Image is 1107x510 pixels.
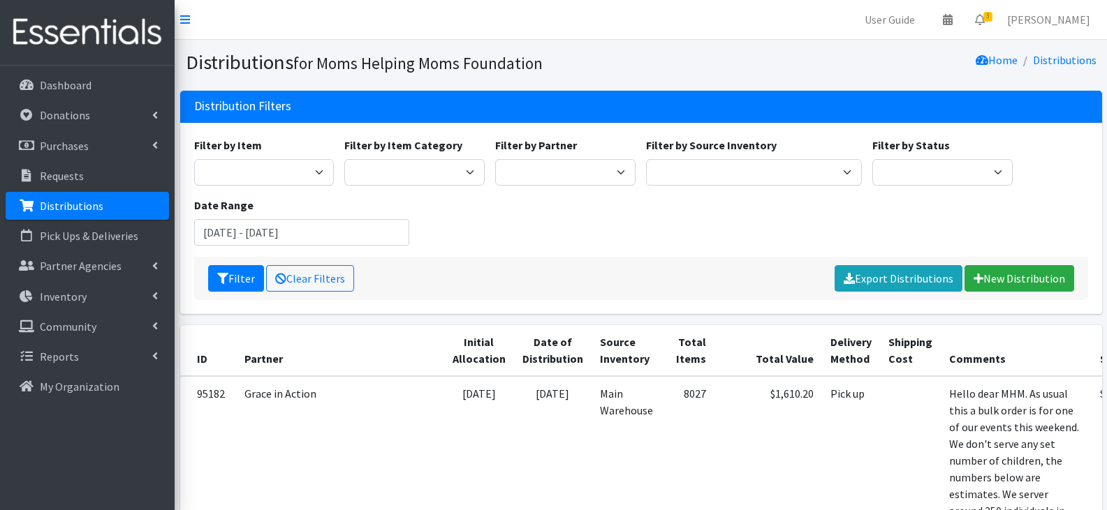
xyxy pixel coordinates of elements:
a: Distributions [6,192,169,220]
a: Dashboard [6,71,169,99]
small: for Moms Helping Moms Foundation [293,53,543,73]
p: Pick Ups & Deliveries [40,229,138,243]
label: Filter by Partner [495,137,577,153]
p: Purchases [40,139,89,153]
a: Distributions [1033,53,1097,67]
a: User Guide [853,6,926,33]
img: HumanEssentials [6,9,169,56]
th: Partner [236,325,444,376]
label: Filter by Item Category [344,137,462,153]
p: Reports [40,350,79,363]
p: Donations [40,108,90,122]
a: Partner Agencies [6,252,169,280]
a: Reports [6,343,169,370]
a: Community [6,313,169,340]
label: Filter by Status [872,137,950,153]
span: 3 [983,12,992,22]
a: Export Distributions [835,265,962,292]
a: Donations [6,101,169,129]
a: My Organization [6,373,169,400]
a: 3 [964,6,996,33]
h3: Distribution Filters [194,99,291,114]
th: ID [180,325,236,376]
label: Filter by Item [194,137,262,153]
th: Shipping Cost [880,325,941,376]
p: My Organization [40,380,119,393]
p: Partner Agencies [40,259,122,273]
a: Clear Filters [266,265,354,292]
th: Initial Allocation [444,325,514,376]
a: Requests [6,162,169,190]
a: Pick Ups & Deliveries [6,222,169,250]
p: Distributions [40,199,103,213]
label: Filter by Source Inventory [646,137,777,153]
th: Comments [941,325,1092,376]
th: Total Value [714,325,822,376]
a: New Distribution [965,265,1074,292]
th: Date of Distribution [514,325,592,376]
input: January 1, 2011 - December 31, 2011 [194,219,410,246]
th: Source Inventory [592,325,661,376]
label: Date Range [194,197,254,213]
a: Inventory [6,283,169,310]
p: Community [40,320,96,333]
button: Filter [208,265,264,292]
p: Requests [40,169,84,183]
th: Delivery Method [822,325,880,376]
a: Home [976,53,1018,67]
th: Total Items [661,325,714,376]
a: Purchases [6,132,169,160]
a: [PERSON_NAME] [996,6,1101,33]
h1: Distributions [186,50,636,75]
p: Dashboard [40,78,91,92]
p: Inventory [40,290,87,303]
